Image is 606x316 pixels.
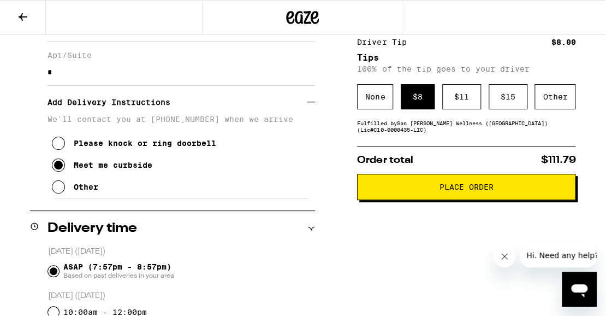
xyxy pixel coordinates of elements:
[47,90,307,115] h3: Add Delivery Instructions
[551,38,575,46] div: $8.00
[520,243,597,267] iframe: Message from company
[63,262,174,280] span: ASAP (7:57pm - 8:57pm)
[534,84,575,109] div: Other
[562,272,597,307] iframe: Button to launch messaging window
[63,271,174,280] span: Based on past deliveries in your area
[540,155,575,165] span: $111.79
[357,120,575,133] div: Fulfilled by San [PERSON_NAME] Wellness ([GEOGRAPHIC_DATA]) (Lic# C10-0000435-LIC )
[74,139,216,148] div: Please knock or ring doorbell
[47,51,315,60] label: Apt/Suite
[47,115,315,124] p: We'll contact you at [PHONE_NUMBER] when we arrive
[48,247,315,257] p: [DATE] ([DATE])
[357,84,393,109] div: None
[401,84,435,109] div: $ 8
[357,155,413,165] span: Order total
[489,84,527,109] div: $ 15
[357,174,575,200] button: Place Order
[494,245,515,267] iframe: Close message
[52,132,216,154] button: Please knock or ring doorbell
[7,8,79,16] span: Hi. Need any help?
[48,291,315,301] p: [DATE] ([DATE])
[442,84,481,109] div: $ 11
[357,38,414,46] div: Driver Tip
[52,154,152,176] button: Meet me curbside
[357,54,575,62] h5: Tips
[74,161,152,169] div: Meet me curbside
[357,65,575,73] p: 100% of the tip goes to your driver
[74,183,98,191] div: Other
[439,183,494,191] span: Place Order
[52,176,98,198] button: Other
[47,222,137,235] h2: Delivery time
